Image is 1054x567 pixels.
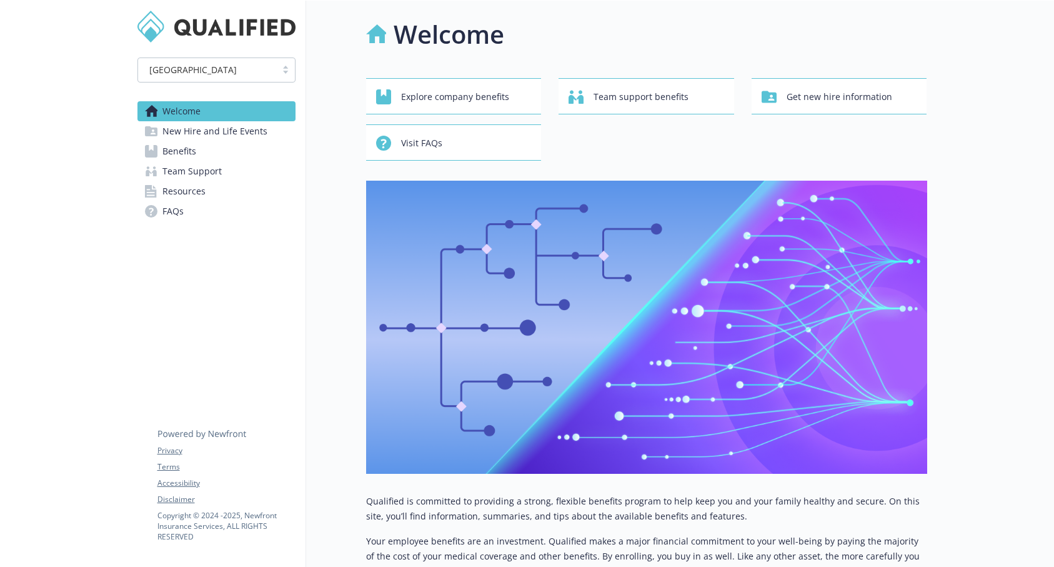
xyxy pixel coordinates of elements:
[157,478,295,489] a: Accessibility
[366,494,927,524] p: Qualified is committed to providing a strong, flexible benefits program to help keep you and your...
[157,461,295,473] a: Terms
[137,181,296,201] a: Resources
[162,161,222,181] span: Team Support
[394,16,504,53] h1: Welcome
[787,85,892,109] span: Get new hire information
[366,78,542,114] button: Explore company benefits
[594,85,689,109] span: Team support benefits
[137,161,296,181] a: Team Support
[149,63,237,76] span: [GEOGRAPHIC_DATA]
[144,63,270,76] span: [GEOGRAPHIC_DATA]
[157,445,295,456] a: Privacy
[137,201,296,221] a: FAQs
[162,121,267,141] span: New Hire and Life Events
[162,181,206,201] span: Resources
[162,101,201,121] span: Welcome
[559,78,734,114] button: Team support benefits
[162,141,196,161] span: Benefits
[401,131,442,155] span: Visit FAQs
[157,510,295,542] p: Copyright © 2024 - 2025 , Newfront Insurance Services, ALL RIGHTS RESERVED
[157,494,295,505] a: Disclaimer
[137,101,296,121] a: Welcome
[162,201,184,221] span: FAQs
[752,78,927,114] button: Get new hire information
[137,141,296,161] a: Benefits
[401,85,509,109] span: Explore company benefits
[366,181,927,474] img: overview page banner
[137,121,296,141] a: New Hire and Life Events
[366,124,542,161] button: Visit FAQs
